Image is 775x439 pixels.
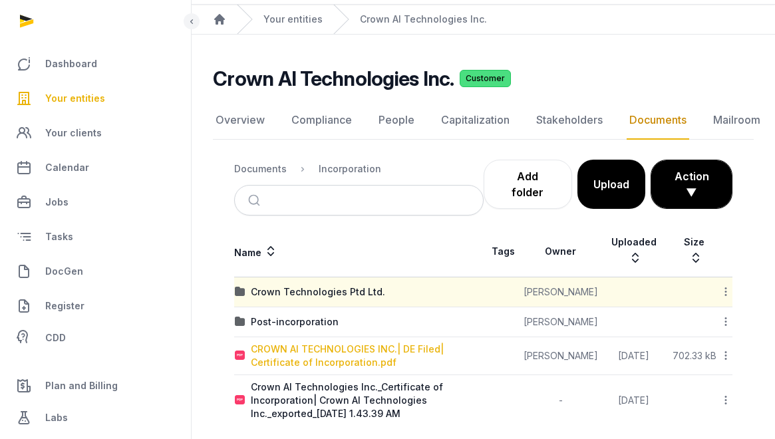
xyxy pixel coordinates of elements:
[11,221,180,253] a: Tasks
[11,82,180,114] a: Your entities
[651,160,732,208] button: Action ▼
[534,101,605,140] a: Stakeholders
[669,337,719,375] td: 702.33 kB
[11,152,180,184] a: Calendar
[263,13,323,26] a: Your entities
[460,70,511,87] span: Customer
[710,101,763,140] a: Mailroom
[251,315,339,329] div: Post-incorporation
[11,325,180,351] a: CDD
[360,13,487,26] a: Crown AI Technologies Inc.
[213,67,454,90] h2: Crown AI Technologies Inc.
[251,343,483,369] div: CROWN AI TECHNOLOGIES INC.| DE Filed| Certificate of Incorporation.pdf
[235,287,245,297] img: folder.svg
[523,337,599,375] td: [PERSON_NAME]
[45,410,68,426] span: Labs
[45,56,97,72] span: Dashboard
[240,186,271,215] button: Submit
[251,380,483,420] div: Crown AI Technologies Inc._Certificate of Incorporation| Crown AI Technologies Inc._exported_[DAT...
[599,226,670,277] th: Uploaded
[45,194,69,210] span: Jobs
[213,101,267,140] a: Overview
[192,5,775,35] nav: Breadcrumb
[484,160,573,209] a: Add folder
[11,186,180,218] a: Jobs
[669,226,719,277] th: Size
[618,350,649,361] span: [DATE]
[484,226,523,277] th: Tags
[11,402,180,434] a: Labs
[235,351,245,361] img: pdf.svg
[523,226,599,277] th: Owner
[523,375,599,426] td: -
[45,229,73,245] span: Tasks
[11,48,180,80] a: Dashboard
[376,101,417,140] a: People
[11,370,180,402] a: Plan and Billing
[213,101,754,140] nav: Tabs
[523,307,599,337] td: [PERSON_NAME]
[234,153,484,185] nav: Breadcrumb
[319,162,381,176] div: Incorporation
[45,378,118,394] span: Plan and Billing
[45,160,89,176] span: Calendar
[523,277,599,307] td: [PERSON_NAME]
[577,160,645,209] button: Upload
[45,330,66,346] span: CDD
[45,263,83,279] span: DocGen
[234,226,484,277] th: Name
[45,90,105,106] span: Your entities
[289,101,355,140] a: Compliance
[45,125,102,141] span: Your clients
[251,285,385,299] div: Crown Technologies Ptd Ltd.
[627,101,689,140] a: Documents
[45,298,84,314] span: Register
[11,255,180,287] a: DocGen
[234,162,287,176] div: Documents
[235,395,245,406] img: pdf.svg
[235,317,245,327] img: folder.svg
[11,290,180,322] a: Register
[618,394,649,406] span: [DATE]
[11,117,180,149] a: Your clients
[438,101,512,140] a: Capitalization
